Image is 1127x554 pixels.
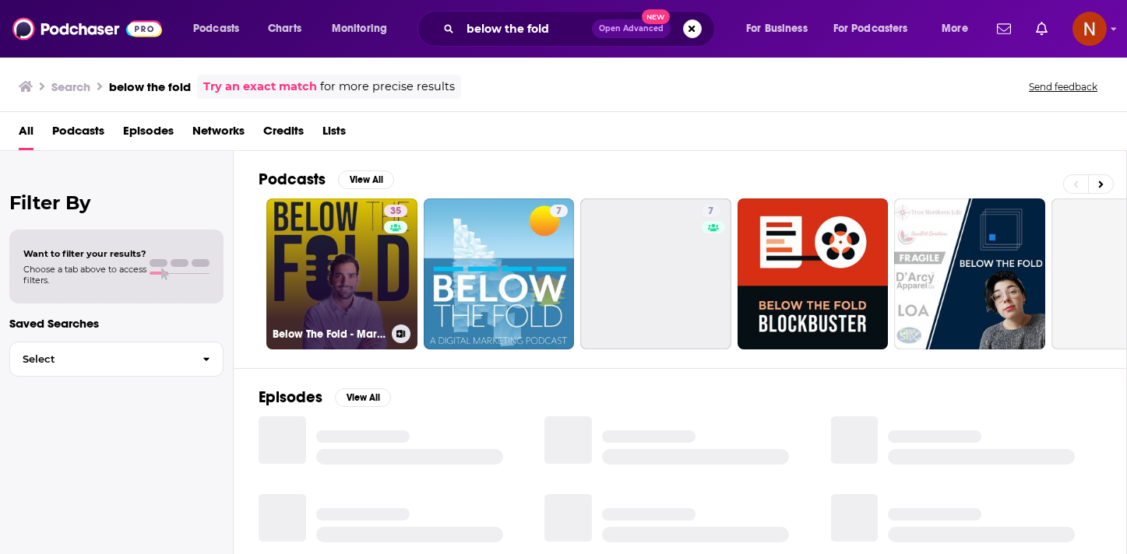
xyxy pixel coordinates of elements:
a: Charts [258,16,311,41]
a: 7 [580,198,731,349]
button: Show profile menu [1072,12,1107,46]
h3: Search [51,79,90,94]
p: Saved Searches [9,316,224,331]
h2: Episodes [259,387,322,407]
a: 7 [550,205,568,217]
button: open menu [931,16,988,41]
span: Logged in as AdelNBM [1072,12,1107,46]
div: Search podcasts, credits, & more... [432,11,730,47]
button: open menu [823,16,931,41]
button: Send feedback [1024,80,1102,93]
a: 35Below The Fold - Marketing & Advertising Show [266,198,417,349]
img: User Profile [1072,12,1107,46]
span: For Business [746,18,808,40]
button: View All [335,388,391,407]
span: Select [10,354,190,364]
span: 7 [556,204,562,219]
a: All [19,118,33,150]
a: Networks [192,118,245,150]
h3: below the fold [109,79,191,94]
img: Podchaser - Follow, Share and Rate Podcasts [12,14,162,44]
span: More [942,18,968,40]
a: 7 [702,205,720,217]
a: EpisodesView All [259,387,391,407]
button: View All [338,170,394,189]
a: Show notifications dropdown [1030,16,1054,42]
a: Try an exact match [203,78,317,96]
button: open menu [182,16,259,41]
a: 7 [424,198,575,349]
h2: Podcasts [259,170,326,189]
a: Lists [322,118,346,150]
span: 7 [708,204,713,219]
span: Open Advanced [599,25,664,33]
button: open menu [735,16,827,41]
h2: Filter By [9,191,224,214]
span: New [642,9,670,24]
a: Episodes [123,118,174,150]
a: Podcasts [52,118,104,150]
a: Show notifications dropdown [991,16,1017,42]
button: Select [9,342,224,377]
button: open menu [321,16,407,41]
span: for more precise results [320,78,455,96]
span: Podcasts [193,18,239,40]
span: Monitoring [332,18,387,40]
span: Charts [268,18,301,40]
input: Search podcasts, credits, & more... [460,16,592,41]
button: Open AdvancedNew [592,19,671,38]
h3: Below The Fold - Marketing & Advertising Show [273,328,386,341]
a: PodcastsView All [259,170,394,189]
span: Want to filter your results? [23,248,146,259]
span: For Podcasters [833,18,908,40]
a: Credits [263,118,304,150]
span: 35 [390,204,401,219]
span: Choose a tab above to access filters. [23,264,146,286]
a: 35 [384,205,407,217]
